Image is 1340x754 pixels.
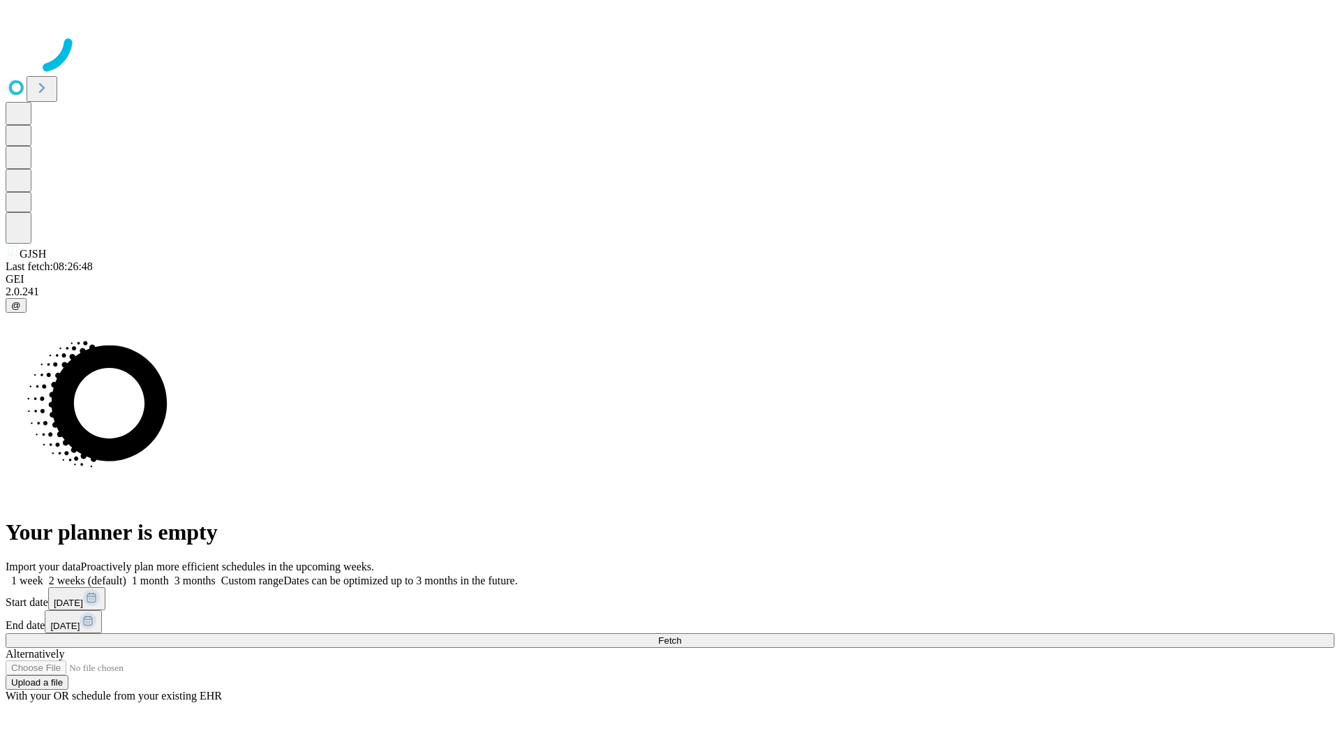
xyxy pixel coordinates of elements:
[6,260,93,272] span: Last fetch: 08:26:48
[6,648,64,660] span: Alternatively
[48,587,105,610] button: [DATE]
[6,587,1334,610] div: Start date
[6,298,27,313] button: @
[50,621,80,631] span: [DATE]
[6,286,1334,298] div: 2.0.241
[6,561,81,572] span: Import your data
[221,575,283,586] span: Custom range
[54,598,83,608] span: [DATE]
[11,575,43,586] span: 1 week
[6,519,1334,545] h1: Your planner is empty
[6,633,1334,648] button: Fetch
[20,248,46,260] span: GJSH
[6,610,1334,633] div: End date
[81,561,374,572] span: Proactively plan more efficient schedules in the upcoming weeks.
[6,273,1334,286] div: GEI
[6,690,222,702] span: With your OR schedule from your existing EHR
[11,300,21,311] span: @
[6,675,68,690] button: Upload a file
[283,575,517,586] span: Dates can be optimized up to 3 months in the future.
[45,610,102,633] button: [DATE]
[174,575,216,586] span: 3 months
[132,575,169,586] span: 1 month
[49,575,126,586] span: 2 weeks (default)
[658,635,681,646] span: Fetch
